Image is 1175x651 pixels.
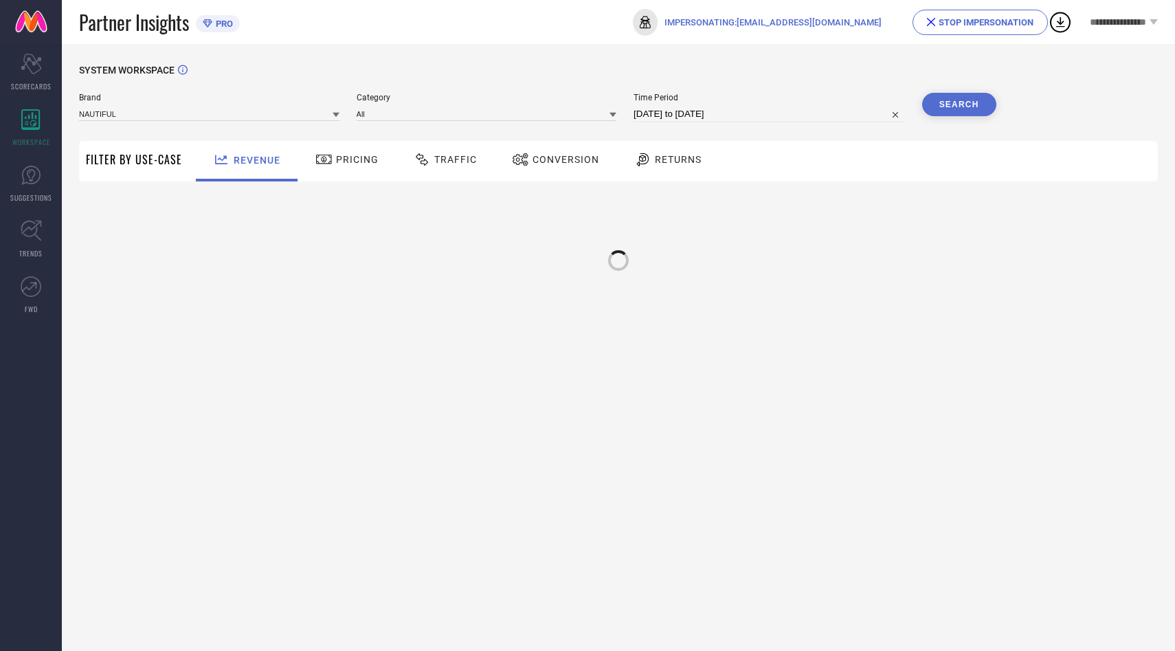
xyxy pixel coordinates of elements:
span: IMPERSONATING: [EMAIL_ADDRESS][DOMAIN_NAME] [664,17,882,27]
span: WORKSPACE [12,137,50,147]
button: Search [922,93,996,116]
span: Pricing [336,154,379,165]
span: Traffic [434,154,477,165]
span: PRO [212,19,233,29]
span: SYSTEM WORKSPACE [79,65,175,76]
div: STOP IMPERSONATION [927,17,1033,27]
span: Category [357,93,617,102]
span: Returns [655,154,702,165]
span: Partner Insights [79,8,189,36]
span: Conversion [533,154,599,165]
span: Time Period [634,93,905,102]
span: SUGGESTIONS [10,192,52,203]
span: FWD [25,304,38,314]
span: Brand [79,93,339,102]
span: SCORECARDS [11,81,52,91]
input: Select time period [634,106,905,122]
span: TRENDS [19,248,43,258]
span: Revenue [234,155,280,166]
span: Filter By Use-Case [86,151,182,168]
div: Open download list [1048,10,1073,34]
